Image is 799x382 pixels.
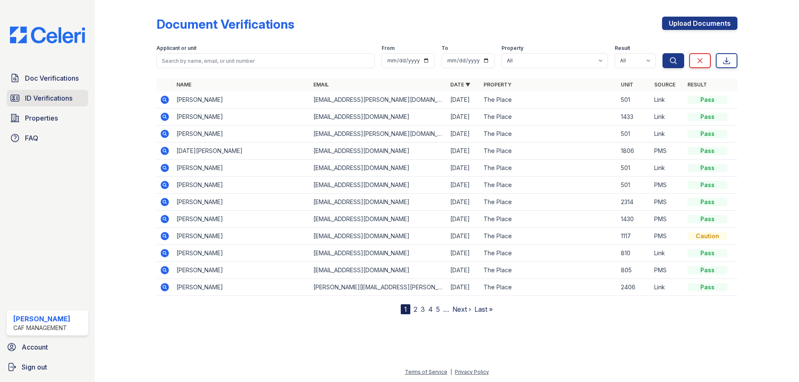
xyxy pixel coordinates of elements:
[25,113,58,123] span: Properties
[447,228,480,245] td: [DATE]
[480,126,617,143] td: The Place
[310,160,447,177] td: [EMAIL_ADDRESS][DOMAIN_NAME]
[7,130,88,146] a: FAQ
[687,147,727,155] div: Pass
[310,228,447,245] td: [EMAIL_ADDRESS][DOMAIN_NAME]
[25,133,38,143] span: FAQ
[450,369,452,375] div: |
[447,108,480,126] td: [DATE]
[450,81,470,88] a: Date ▼
[447,279,480,296] td: [DATE]
[651,211,684,228] td: PMS
[651,228,684,245] td: PMS
[447,126,480,143] td: [DATE]
[618,143,651,160] td: 1806
[443,304,449,314] span: …
[687,96,727,104] div: Pass
[310,245,447,262] td: [EMAIL_ADDRESS][DOMAIN_NAME]
[662,17,737,30] a: Upload Documents
[310,279,447,296] td: [PERSON_NAME][EMAIL_ADDRESS][PERSON_NAME][DOMAIN_NAME]
[310,108,447,126] td: [EMAIL_ADDRESS][DOMAIN_NAME]
[156,45,196,52] label: Applicant or unit
[687,215,727,223] div: Pass
[621,81,633,88] a: Unit
[480,143,617,160] td: The Place
[447,262,480,279] td: [DATE]
[310,177,447,194] td: [EMAIL_ADDRESS][DOMAIN_NAME]
[173,91,310,108] td: [PERSON_NAME]
[687,164,727,172] div: Pass
[480,262,617,279] td: The Place
[651,245,684,262] td: Link
[480,91,617,108] td: The Place
[428,305,433,313] a: 4
[3,339,92,355] a: Account
[7,110,88,126] a: Properties
[687,181,727,189] div: Pass
[173,211,310,228] td: [PERSON_NAME]
[618,160,651,177] td: 501
[651,262,684,279] td: PMS
[654,81,675,88] a: Source
[687,232,727,240] div: Caution
[447,160,480,177] td: [DATE]
[651,143,684,160] td: PMS
[156,17,294,32] div: Document Verifications
[173,245,310,262] td: [PERSON_NAME]
[173,126,310,143] td: [PERSON_NAME]
[173,143,310,160] td: [DATE][PERSON_NAME]
[156,53,375,68] input: Search by name, email, or unit number
[618,91,651,108] td: 501
[687,81,707,88] a: Result
[618,177,651,194] td: 501
[173,108,310,126] td: [PERSON_NAME]
[687,266,727,274] div: Pass
[651,177,684,194] td: PMS
[447,245,480,262] td: [DATE]
[651,108,684,126] td: Link
[651,160,684,177] td: Link
[447,211,480,228] td: [DATE]
[22,342,48,352] span: Account
[480,228,617,245] td: The Place
[687,113,727,121] div: Pass
[173,160,310,177] td: [PERSON_NAME]
[13,324,70,332] div: CAF Management
[13,314,70,324] div: [PERSON_NAME]
[501,45,524,52] label: Property
[25,93,72,103] span: ID Verifications
[651,126,684,143] td: Link
[382,45,395,52] label: From
[618,228,651,245] td: 1117
[173,279,310,296] td: [PERSON_NAME]
[310,143,447,160] td: [EMAIL_ADDRESS][DOMAIN_NAME]
[687,283,727,291] div: Pass
[480,194,617,211] td: The Place
[651,91,684,108] td: Link
[3,27,92,43] img: CE_Logo_Blue-a8612792a0a2168367f1c8372b55b34899dd931a85d93a1a3d3e32e68fde9ad4.png
[3,359,92,375] a: Sign out
[687,130,727,138] div: Pass
[474,305,493,313] a: Last »
[447,194,480,211] td: [DATE]
[310,211,447,228] td: [EMAIL_ADDRESS][DOMAIN_NAME]
[447,91,480,108] td: [DATE]
[480,211,617,228] td: The Place
[7,70,88,86] a: Doc Verifications
[176,81,191,88] a: Name
[484,81,511,88] a: Property
[447,143,480,160] td: [DATE]
[310,262,447,279] td: [EMAIL_ADDRESS][DOMAIN_NAME]
[7,90,88,106] a: ID Verifications
[310,126,447,143] td: [EMAIL_ADDRESS][PERSON_NAME][DOMAIN_NAME]
[618,211,651,228] td: 1430
[618,194,651,211] td: 2314
[25,73,79,83] span: Doc Verifications
[452,305,471,313] a: Next ›
[421,305,425,313] a: 3
[618,126,651,143] td: 501
[618,245,651,262] td: 810
[480,177,617,194] td: The Place
[618,279,651,296] td: 2406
